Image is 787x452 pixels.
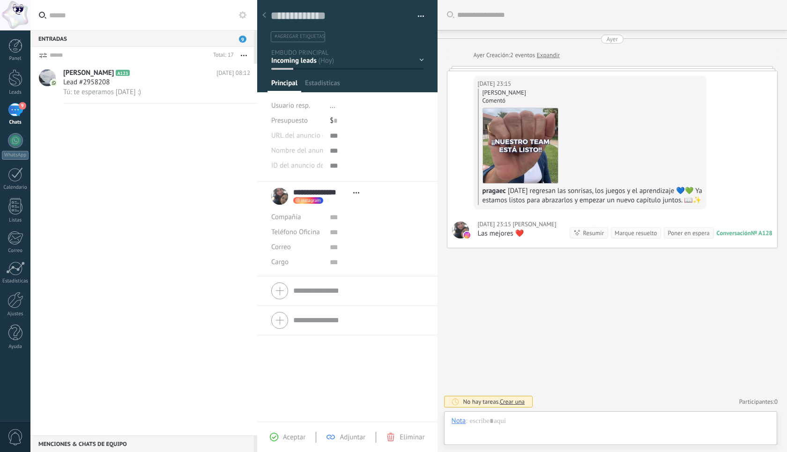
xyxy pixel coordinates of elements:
span: Solange Pazmiño [452,222,469,238]
span: Usuario resp. [271,101,310,110]
div: [DATE] 23:15 [478,220,513,229]
span: 0 [774,398,778,406]
span: #agregar etiquetas [275,33,325,40]
span: Estadísticas [305,79,340,92]
div: Conversación [717,229,751,237]
span: 9 [19,102,26,110]
div: Ayer [474,51,486,60]
div: Chats [2,119,29,126]
span: [PERSON_NAME] [63,68,114,78]
div: Panel [2,56,29,62]
span: Presupuesto [271,116,308,125]
div: Total: 17 [209,51,234,60]
a: avataricon[PERSON_NAME]A123[DATE] 08:12Lead #2958208Tú: te esperamos [DATE] :) [30,64,257,103]
span: instagram [301,198,321,203]
div: Calendario [2,185,29,191]
div: Presupuesto [271,113,323,128]
div: [PERSON_NAME] Comentó [483,89,702,104]
span: Solange Pazmiño [512,220,556,229]
div: № A128 [751,229,772,237]
div: Usuario resp. [271,98,323,113]
div: Creación: [474,51,560,60]
span: 9 [239,36,246,43]
div: Poner en espera [668,229,709,237]
div: No hay tareas. [463,398,525,406]
div: Nombre del anuncio de TikTok [271,143,323,158]
span: Principal [271,79,297,92]
div: Ayuda [2,344,29,350]
a: Expandir [537,51,560,60]
span: Lead #2958208 [63,78,110,87]
span: Crear una [500,398,525,406]
button: Correo [271,240,291,255]
span: 2 eventos [510,51,535,60]
span: [DATE] 08:12 [216,68,250,78]
img: icon [51,80,57,86]
div: Resumir [583,229,604,237]
div: Ajustes [2,311,29,317]
span: : [466,416,467,426]
div: Menciones & Chats de equipo [30,435,254,452]
span: Nombre del anuncio de TikTok [271,147,362,154]
img: 18044777603374459 [483,108,558,183]
span: Tú: te esperamos [DATE] :) [63,88,141,96]
span: ID del anuncio de TikTok [271,162,345,169]
span: URL del anuncio de TikTok [271,132,350,139]
div: ID del anuncio de TikTok [271,158,323,173]
a: Participantes:0 [739,398,778,406]
span: Eliminar [400,433,424,442]
button: Teléfono Oficina [271,225,320,240]
div: Entradas [30,30,254,47]
div: Marque resuelto [615,229,657,237]
span: Adjuntar [340,433,365,442]
span: [DATE] regresan las sonrisas, los juegos y el aprendizaje 💙💚 Ya estamos listos para abrazarlos y ... [483,186,702,205]
span: ... [330,101,335,110]
div: Compañía [271,210,323,225]
div: WhatsApp [2,151,29,160]
span: Cargo [271,259,289,266]
img: instagram.svg [464,232,470,238]
span: Aceptar [283,433,305,442]
div: $ [330,113,424,128]
div: Las mejores ❤️ [478,229,557,238]
span: pragaec [483,186,506,195]
div: Leads [2,89,29,96]
div: Ayer [607,35,618,44]
div: Estadísticas [2,278,29,284]
div: [DATE] 23:15 [478,79,513,89]
div: Listas [2,217,29,223]
span: Teléfono Oficina [271,228,320,237]
span: A123 [116,70,129,76]
div: URL del anuncio de TikTok [271,128,323,143]
div: Correo [2,248,29,254]
div: Cargo [271,255,323,270]
span: Correo [271,243,291,252]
